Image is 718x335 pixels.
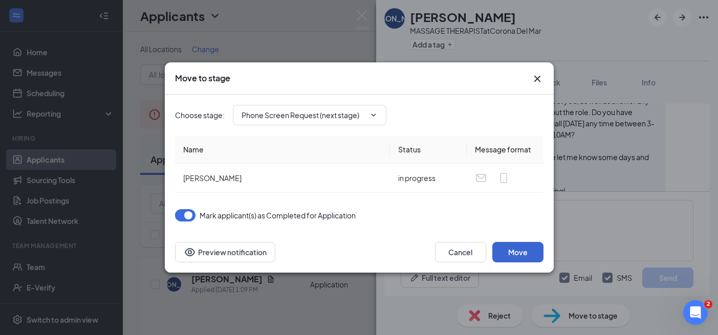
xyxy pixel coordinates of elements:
button: Close [531,73,543,85]
span: 2 [704,300,712,308]
h3: Move to stage [175,73,230,84]
span: [PERSON_NAME] [183,173,242,183]
svg: MobileSms [497,172,510,184]
button: Move [492,242,543,262]
svg: ChevronDown [369,111,378,119]
button: Cancel [435,242,486,262]
th: Message format [467,136,543,164]
svg: Cross [531,73,543,85]
svg: Eye [184,246,196,258]
th: Status [390,136,467,164]
button: Preview notificationEye [175,242,275,262]
span: Choose stage : [175,109,225,121]
th: Name [175,136,390,164]
iframe: Intercom live chat [683,300,708,325]
svg: Email [475,172,487,184]
span: Mark applicant(s) as Completed for Application [200,209,356,221]
td: in progress [390,164,467,193]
